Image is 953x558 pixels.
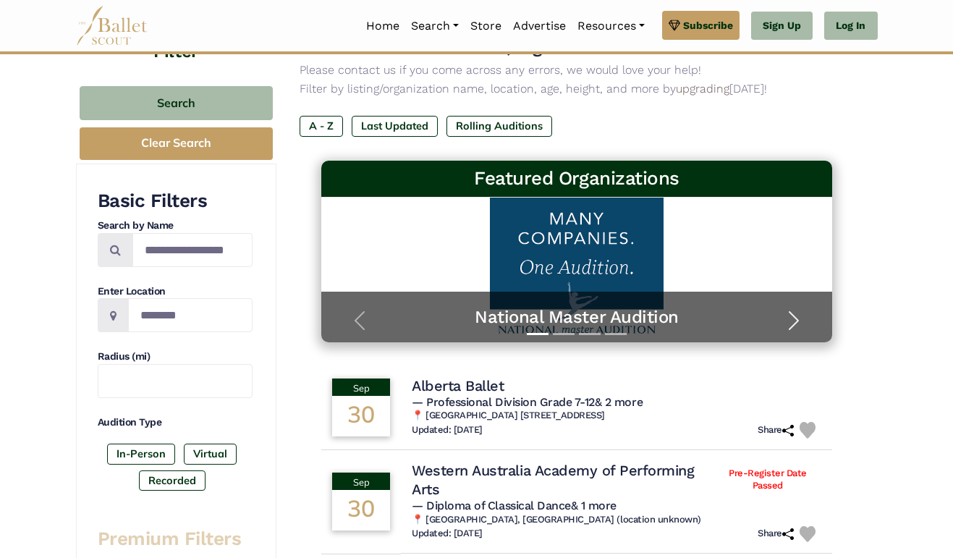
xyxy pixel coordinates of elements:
[412,528,483,540] h6: Updated: [DATE]
[332,473,390,490] div: Sep
[107,444,175,464] label: In-Person
[571,499,617,512] a: & 1 more
[352,116,438,136] label: Last Updated
[412,395,643,409] span: — Professional Division Grade 7-12
[98,189,253,214] h3: Basic Filters
[446,116,552,136] label: Rolling Auditions
[300,37,702,57] span: 1404 results were found, log in to see them all!
[98,527,253,551] h3: Premium Filters
[507,11,572,41] a: Advertise
[669,17,680,33] img: gem.svg
[572,11,651,41] a: Resources
[132,233,253,267] input: Search by names...
[758,528,794,540] h6: Share
[465,11,507,41] a: Store
[714,468,821,492] span: Pre-Register Date Passed
[332,379,390,396] div: Sep
[405,11,465,41] a: Search
[336,306,818,329] a: National Master Audition
[412,499,617,512] span: — Diploma of Classical Dance
[824,12,877,41] a: Log In
[98,350,253,364] h4: Radius (mi)
[412,376,504,395] h4: Alberta Ballet
[412,424,483,436] h6: Updated: [DATE]
[332,490,390,530] div: 30
[128,298,253,332] input: Location
[579,326,601,342] button: Slide 3
[412,461,714,499] h4: Western Australia Academy of Performing Arts
[662,11,740,40] a: Subscribe
[553,326,575,342] button: Slide 2
[139,470,206,491] label: Recorded
[412,410,821,422] h6: 📍 [GEOGRAPHIC_DATA] [STREET_ADDRESS]
[300,80,855,98] p: Filter by listing/organization name, location, age, height, and more by [DATE]!
[80,86,273,120] button: Search
[80,127,273,160] button: Clear Search
[333,166,821,191] h3: Featured Organizations
[527,326,548,342] button: Slide 1
[676,82,729,96] a: upgrading
[412,514,821,526] h6: 📍 [GEOGRAPHIC_DATA], [GEOGRAPHIC_DATA] (location unknown)
[98,415,253,430] h4: Audition Type
[360,11,405,41] a: Home
[605,326,627,342] button: Slide 4
[300,61,855,80] p: Please contact us if you come across any errors, we would love your help!
[758,424,794,436] h6: Share
[595,395,643,409] a: & 2 more
[98,284,253,299] h4: Enter Location
[683,17,733,33] span: Subscribe
[98,219,253,233] h4: Search by Name
[332,396,390,436] div: 30
[184,444,237,464] label: Virtual
[751,12,813,41] a: Sign Up
[300,116,343,136] label: A - Z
